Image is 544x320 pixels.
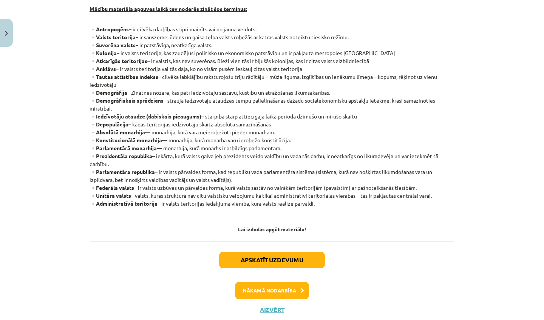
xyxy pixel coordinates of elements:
[90,121,128,128] strong: ▫️Depopulācija
[258,306,286,314] button: Aizvērt
[90,57,147,64] strong: ▫️Atkarīgās teritorijas
[219,252,325,268] button: Apskatīt uzdevumu
[90,137,162,143] strong: ▫️Konstitucionālā monarhija
[90,42,136,48] strong: ▫️Suverēna valsts
[90,26,129,32] strong: ▫️Antropogēns
[90,73,158,80] strong: ▫️Tautas attīstības indekss
[90,25,454,215] p: – ir cilvēka darbības stipri mainīts vai no jauna veidots. – ir sauszeme, ūdens un gaisa telpa va...
[5,31,8,36] img: icon-close-lesson-0947bae3869378f0d4975bcd49f059093ad1ed9edebbc8119c70593378902aed.svg
[90,129,145,135] strong: ▫️Absolūtā monarhija
[90,97,164,104] strong: ▫️Demogrāfiskais sprādziens
[238,226,306,232] strong: Lai izdodas apgūt materiālu!
[90,89,127,96] strong: ▫️Demogrāfija
[90,200,158,207] strong: ▫️Administratīvā teritorija
[90,152,152,159] strong: ▫️Prezidentāla republika
[90,113,201,120] strong: ▫️Iedzīvotāju ataudze (dabiskais pieaugums)
[90,49,117,56] strong: ▫️Kolonija
[235,282,309,299] button: Nākamā nodarbība
[90,184,134,191] strong: ▫️Federāla valsts
[90,145,157,151] strong: ▫️Parlamentārā monarhija
[90,65,116,72] strong: ▫️Anklāvs
[90,5,247,12] strong: Mācību materiāla apguves laikā tev noderēs zināt šos terminus:
[90,168,155,175] strong: ▫️Parlamentāra republika
[90,34,136,40] strong: ▫️Valsts teritorija
[90,192,131,199] strong: ▫️Unitāra valsts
